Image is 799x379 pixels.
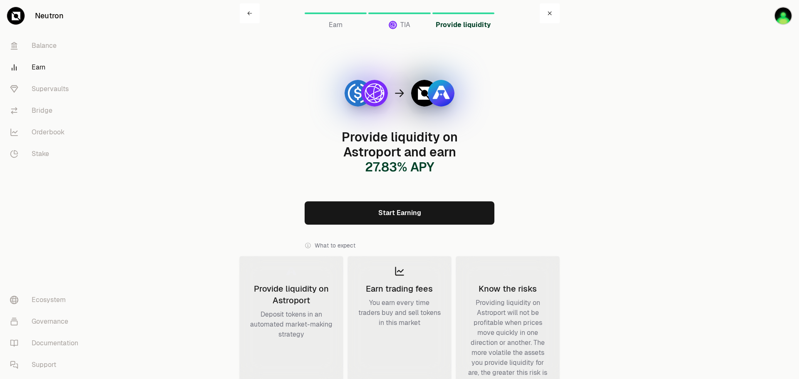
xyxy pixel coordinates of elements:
a: Governance [3,311,90,332]
img: NTRN [411,80,438,107]
img: USDC [345,80,371,107]
img: main [774,7,792,25]
a: Balance [3,35,90,57]
span: Provide liquidity [436,20,491,30]
a: Support [3,354,90,376]
span: Provide liquidity on Astroport and earn [342,129,458,175]
div: What to expect [305,235,494,256]
span: Earn [329,20,342,30]
a: Orderbook [3,121,90,143]
div: Providing liquidity on Astroport will not be profitable when prices move quickly in one direction... [466,298,549,378]
a: Earn [305,3,367,23]
div: Deposit tokens in an automated market-making strategy [250,310,333,339]
a: TIATIA [368,3,430,23]
img: TIA [361,80,388,107]
div: Provide liquidity on Astroport [250,283,333,306]
div: Know the risks [479,283,537,295]
img: ASTRO [428,80,454,107]
span: TIA [400,20,410,30]
a: Stake [3,143,90,165]
span: 27.83 % APY [365,159,434,175]
a: Bridge [3,100,90,121]
a: Supervaults [3,78,90,100]
div: You earn every time traders buy and sell tokens in this market [358,298,441,328]
a: Start Earning [305,201,494,225]
a: Documentation [3,332,90,354]
div: Earn trading fees [366,283,433,295]
a: Ecosystem [3,289,90,311]
img: TIA [389,21,397,29]
a: Earn [3,57,90,78]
